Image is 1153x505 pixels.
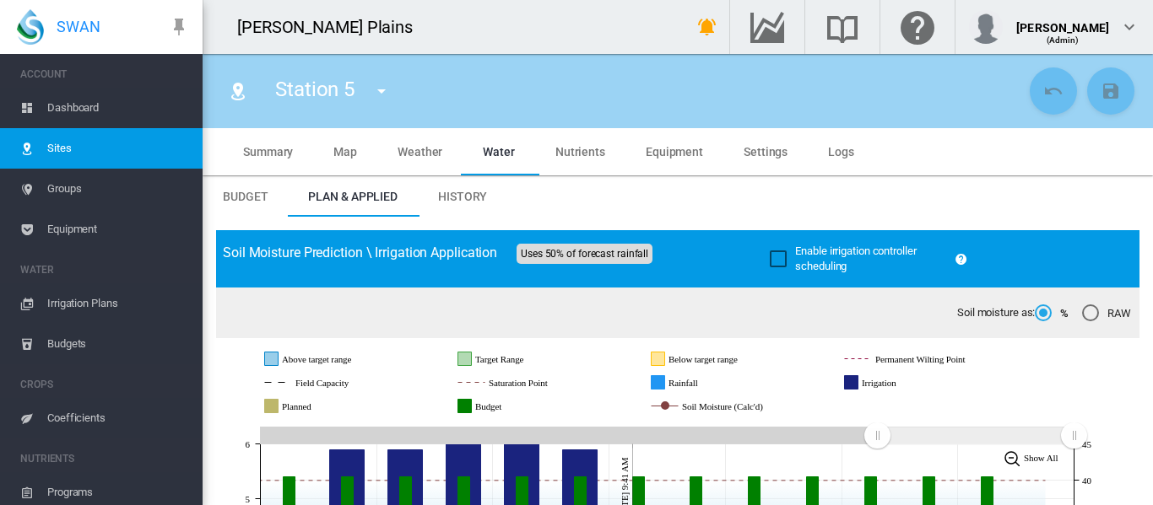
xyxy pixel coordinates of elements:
span: History [438,190,487,203]
span: CROPS [20,371,189,398]
g: Zoom chart using cursor arrows [863,421,892,450]
span: Equipment [646,145,703,158]
tspan: Show All [1024,453,1058,463]
span: WATER [20,256,189,283]
span: Coefficients [47,398,189,438]
span: Plan & Applied [308,190,398,203]
g: Below target range [652,352,804,367]
span: Logs [828,145,854,158]
md-icon: icon-content-save [1101,81,1121,101]
span: Uses 50% of forecast rainfall [517,244,652,264]
button: Cancel Changes [1030,67,1077,115]
tspan: 5 [246,494,251,504]
button: icon-bell-ring [690,10,724,44]
span: Budgets [47,324,189,364]
span: (Admin) [1047,35,1080,45]
span: Equipment [47,209,189,250]
span: Irrigation Plans [47,283,189,324]
tspan: 6 [246,439,251,449]
div: [PERSON_NAME] [1016,13,1109,30]
span: SWAN [57,16,100,37]
span: Budget [223,190,268,203]
span: Weather [398,145,442,158]
button: Save Changes [1087,67,1134,115]
md-icon: Click here for help [897,17,938,37]
span: Summary [243,145,293,158]
md-icon: Search the knowledge base [822,17,863,37]
span: Map [333,145,357,158]
span: Station 5 [275,78,355,101]
span: Soil moisture as: [957,305,1035,320]
md-checkbox: Enable irrigation controller scheduling [770,244,948,274]
g: Field Capacity [265,375,407,390]
img: profile.jpg [969,10,1003,44]
md-icon: icon-menu-down [371,81,392,101]
md-icon: icon-map-marker-radius [228,81,248,101]
tspan: 40 [1082,475,1091,486]
g: Permanent Wilting Point [845,352,1033,367]
button: icon-menu-down [365,74,398,108]
g: Rainfall [652,375,749,390]
span: Water [483,145,515,158]
span: ACCOUNT [20,61,189,88]
span: Soil Moisture Prediction \ Irrigation Application [223,244,497,261]
g: Target Range [458,352,584,367]
g: Zoom chart using cursor arrows [1059,421,1089,450]
rect: Zoom chart using cursor arrows [877,427,1074,443]
span: Nutrients [555,145,605,158]
span: NUTRIENTS [20,445,189,472]
g: Above target range [265,352,419,367]
md-icon: icon-undo [1043,81,1064,101]
md-radio-button: % [1035,305,1069,321]
div: [PERSON_NAME] Plains [237,15,428,39]
g: Irrigation [845,375,951,390]
g: Budget [458,399,555,414]
span: Sites [47,128,189,169]
md-icon: icon-bell-ring [697,17,717,37]
g: Saturation Point [458,375,609,390]
img: SWAN-Landscape-Logo-Colour-drop.png [17,9,44,45]
span: Enable irrigation controller scheduling [795,244,916,272]
md-icon: Go to the Data Hub [747,17,788,37]
span: Settings [744,145,788,158]
md-icon: icon-pin [169,17,189,37]
span: Groups [47,169,189,209]
button: Click to go to list of Sites [221,74,255,108]
span: Dashboard [47,88,189,128]
g: Soil Moisture (Calc'd) [652,399,826,414]
tspan: 45 [1082,439,1091,449]
md-radio-button: RAW [1082,305,1131,321]
md-icon: icon-chevron-down [1119,17,1139,37]
g: Planned [265,399,365,414]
